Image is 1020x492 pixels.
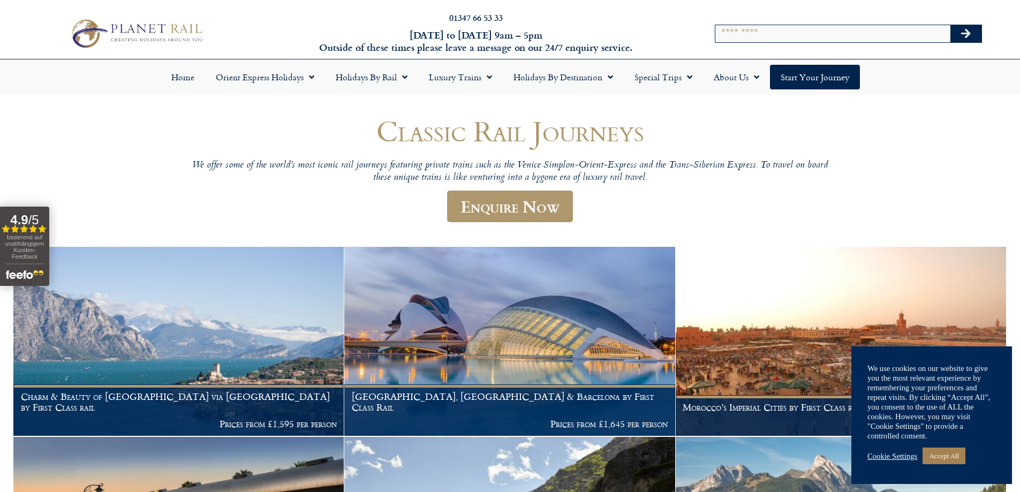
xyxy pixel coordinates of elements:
[189,160,832,185] p: We offer some of the world’s most iconic rail journeys featuring private trains such as the Venic...
[503,65,624,89] a: Holidays by Destination
[189,115,832,147] h1: Classic Rail Journeys
[205,65,325,89] a: Orient Express Holidays
[21,419,337,429] p: Prices from £1,595 per person
[13,247,344,436] a: Charm & Beauty of [GEOGRAPHIC_DATA] via [GEOGRAPHIC_DATA] by First Class rail Prices from £1,595 ...
[352,419,668,429] p: Prices from £1,645 per person
[447,191,573,222] a: Enquire Now
[275,29,677,54] h6: [DATE] to [DATE] 9am – 5pm Outside of these times please leave a message on our 24/7 enquiry serv...
[161,65,205,89] a: Home
[683,419,999,429] p: Prices from £1,795 per person
[950,25,981,42] button: Search
[923,448,965,464] a: Accept All
[352,391,668,412] h1: [GEOGRAPHIC_DATA], [GEOGRAPHIC_DATA] & Barcelona by First Class Rail
[449,11,503,24] a: 01347 66 53 33
[624,65,703,89] a: Special Trips
[683,402,999,413] h1: Morocco’s Imperial Cities by First Class rail and ferry
[344,247,675,436] a: [GEOGRAPHIC_DATA], [GEOGRAPHIC_DATA] & Barcelona by First Class Rail Prices from £1,645 per person
[66,16,206,50] img: Planet Rail Train Holidays Logo
[867,364,996,441] div: We use cookies on our website to give you the most relevant experience by remembering your prefer...
[325,65,418,89] a: Holidays by Rail
[770,65,860,89] a: Start your Journey
[21,391,337,412] h1: Charm & Beauty of [GEOGRAPHIC_DATA] via [GEOGRAPHIC_DATA] by First Class rail
[867,451,917,461] a: Cookie Settings
[676,247,1007,436] a: Morocco’s Imperial Cities by First Class rail and ferry Prices from £1,795 per person
[5,65,1015,89] nav: Menu
[703,65,770,89] a: About Us
[418,65,503,89] a: Luxury Trains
